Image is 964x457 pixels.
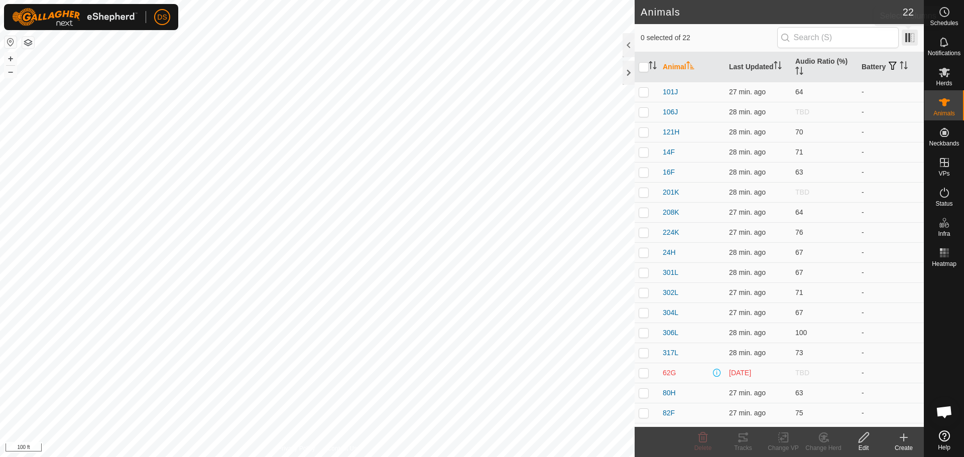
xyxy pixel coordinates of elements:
span: 306L [663,328,678,338]
span: Sep 5, 2025, 5:30 PM [729,329,766,337]
td: - [858,82,924,102]
span: 70 [795,128,803,136]
span: Sep 5, 2025, 5:30 PM [729,128,766,136]
span: VPs [938,171,949,177]
td: - [858,343,924,363]
span: Status [935,201,952,207]
span: 67 [795,268,803,276]
td: - [858,403,924,423]
th: Audio Ratio (%) [791,52,858,82]
span: Schedules [930,20,958,26]
span: 80H [663,388,676,398]
span: 317L [663,348,678,358]
span: Sep 5, 2025, 5:31 PM [729,389,766,397]
span: Sep 5, 2025, 5:31 PM [729,288,766,296]
td: - [858,222,924,242]
td: - [858,102,924,122]
td: - [858,202,924,222]
span: TBD [795,108,809,116]
span: Delete [694,444,712,451]
span: 302L [663,287,678,298]
a: Contact Us [327,444,357,453]
span: Sep 5, 2025, 5:31 PM [729,108,766,116]
span: Sep 5, 2025, 5:31 PM [729,409,766,417]
p-sorticon: Activate to sort [649,63,657,71]
span: Sep 5, 2025, 5:31 PM [729,188,766,196]
span: 22 [903,5,914,20]
p-sorticon: Activate to sort [774,63,782,71]
td: - [858,182,924,202]
input: Search (S) [777,27,899,48]
span: 101J [663,87,678,97]
span: 14F [663,147,675,158]
p-sorticon: Activate to sort [686,63,694,71]
h2: Animals [641,6,903,18]
span: Herds [936,80,952,86]
span: Help [938,444,950,450]
td: - [858,363,924,383]
img: Gallagher Logo [12,8,138,26]
a: Privacy Policy [278,444,315,453]
span: 64 [795,88,803,96]
th: Last Updated [725,52,791,82]
td: - [858,142,924,162]
span: 63 [795,168,803,176]
span: 121H [663,127,679,137]
span: Sep 5, 2025, 5:31 PM [729,168,766,176]
span: 304L [663,308,678,318]
td: - [858,282,924,302]
a: Open chat [929,397,959,427]
span: 201K [663,187,679,198]
span: 71 [795,148,803,156]
span: 71 [795,288,803,296]
span: Infra [938,231,950,237]
span: Sep 5, 2025, 5:31 PM [729,208,766,216]
td: - [858,423,924,443]
span: 62G [663,368,676,378]
span: DS [157,12,167,23]
span: 64 [795,208,803,216]
td: - [858,262,924,282]
span: TBD [795,369,809,377]
span: 75 [795,409,803,417]
th: Animal [659,52,725,82]
p-sorticon: Activate to sort [900,63,908,71]
span: 208K [663,207,679,218]
td: - [858,383,924,403]
span: 63 [795,389,803,397]
span: 24H [663,247,676,258]
div: Tracks [723,443,763,452]
button: – [5,66,17,78]
span: 100 [795,329,807,337]
td: - [858,242,924,262]
button: Reset Map [5,36,17,48]
span: 76 [795,228,803,236]
div: Edit [843,443,884,452]
span: Aug 30, 2025, 4:01 PM [729,369,751,377]
span: 82F [663,408,675,418]
div: Create [884,443,924,452]
span: Sep 5, 2025, 5:31 PM [729,309,766,317]
span: Sep 5, 2025, 5:31 PM [729,228,766,236]
span: Sep 5, 2025, 5:31 PM [729,248,766,256]
span: 224K [663,227,679,238]
span: Animals [933,110,955,116]
td: - [858,323,924,343]
button: Map Layers [22,37,34,49]
span: Sep 5, 2025, 5:31 PM [729,349,766,357]
span: 106J [663,107,678,117]
div: Change Herd [803,443,843,452]
span: 16F [663,167,675,178]
td: - [858,162,924,182]
span: Notifications [928,50,960,56]
span: Neckbands [929,140,959,146]
div: Change VP [763,443,803,452]
th: Battery [858,52,924,82]
button: + [5,53,17,65]
span: 67 [795,309,803,317]
td: - [858,122,924,142]
span: Sep 5, 2025, 5:31 PM [729,88,766,96]
span: 0 selected of 22 [641,33,777,43]
span: TBD [795,188,809,196]
span: Sep 5, 2025, 5:31 PM [729,268,766,276]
